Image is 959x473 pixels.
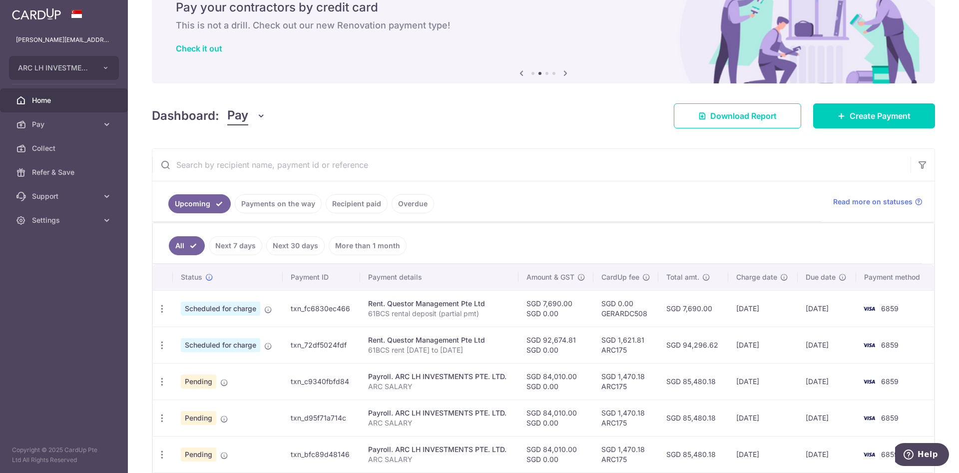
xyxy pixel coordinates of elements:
[859,303,879,315] img: Bank Card
[368,345,510,355] p: 61BCS rent [DATE] to [DATE]
[813,103,935,128] a: Create Payment
[881,304,899,313] span: 6859
[152,149,911,181] input: Search by recipient name, payment id or reference
[283,290,360,327] td: txn_fc6830ec466
[235,194,322,213] a: Payments on the way
[798,363,856,400] td: [DATE]
[658,363,728,400] td: SGD 85,480.18
[518,290,593,327] td: SGD 7,690.00 SGD 0.00
[593,436,658,473] td: SGD 1,470.18 ARC175
[593,290,658,327] td: SGD 0.00 GERARDC508
[368,455,510,465] p: ARC SALARY
[181,338,260,352] span: Scheduled for charge
[859,339,879,351] img: Bank Card
[209,236,262,255] a: Next 7 days
[881,377,899,386] span: 6859
[368,418,510,428] p: ARC SALARY
[601,272,639,282] span: CardUp fee
[526,272,574,282] span: Amount & GST
[833,197,913,207] span: Read more on statuses
[368,372,510,382] div: Payroll. ARC LH INVESTMENTS PTE. LTD.
[859,376,879,388] img: Bank Card
[168,194,231,213] a: Upcoming
[283,327,360,363] td: txn_72df5024fdf
[833,197,923,207] a: Read more on statuses
[32,95,98,105] span: Home
[32,167,98,177] span: Refer & Save
[895,443,949,468] iframe: Opens a widget where you can find more information
[181,272,202,282] span: Status
[266,236,325,255] a: Next 30 days
[856,264,934,290] th: Payment method
[329,236,407,255] a: More than 1 month
[18,63,92,73] span: ARC LH INVESTMENTS PTE. LTD.
[283,264,360,290] th: Payment ID
[798,436,856,473] td: [DATE]
[518,327,593,363] td: SGD 92,674.81 SGD 0.00
[368,335,510,345] div: Rent. Questor Management Pte Ltd
[152,107,219,125] h4: Dashboard:
[666,272,699,282] span: Total amt.
[859,449,879,461] img: Bank Card
[227,106,248,125] span: Pay
[798,327,856,363] td: [DATE]
[674,103,801,128] a: Download Report
[176,19,911,31] h6: This is not a drill. Check out our new Renovation payment type!
[728,327,798,363] td: [DATE]
[736,272,777,282] span: Charge date
[593,400,658,436] td: SGD 1,470.18 ARC175
[16,35,112,45] p: [PERSON_NAME][EMAIL_ADDRESS][DOMAIN_NAME]
[283,363,360,400] td: txn_c9340fbfd84
[658,290,728,327] td: SGD 7,690.00
[169,236,205,255] a: All
[12,8,61,20] img: CardUp
[728,400,798,436] td: [DATE]
[368,445,510,455] div: Payroll. ARC LH INVESTMENTS PTE. LTD.
[658,327,728,363] td: SGD 94,296.62
[176,43,222,53] a: Check it out
[9,56,119,80] button: ARC LH INVESTMENTS PTE. LTD.
[859,412,879,424] img: Bank Card
[326,194,388,213] a: Recipient paid
[518,400,593,436] td: SGD 84,010.00 SGD 0.00
[181,448,216,462] span: Pending
[658,400,728,436] td: SGD 85,480.18
[227,106,266,125] button: Pay
[181,375,216,389] span: Pending
[368,382,510,392] p: ARC SALARY
[798,400,856,436] td: [DATE]
[710,110,777,122] span: Download Report
[368,309,510,319] p: 61BCS rental deposit (partial pmt)
[728,436,798,473] td: [DATE]
[806,272,836,282] span: Due date
[360,264,518,290] th: Payment details
[881,450,899,459] span: 6859
[181,411,216,425] span: Pending
[881,341,899,349] span: 6859
[728,363,798,400] td: [DATE]
[518,363,593,400] td: SGD 84,010.00 SGD 0.00
[368,408,510,418] div: Payroll. ARC LH INVESTMENTS PTE. LTD.
[32,143,98,153] span: Collect
[32,191,98,201] span: Support
[368,299,510,309] div: Rent. Questor Management Pte Ltd
[181,302,260,316] span: Scheduled for charge
[850,110,911,122] span: Create Payment
[32,119,98,129] span: Pay
[283,436,360,473] td: txn_bfc89d48146
[593,327,658,363] td: SGD 1,621.81 ARC175
[518,436,593,473] td: SGD 84,010.00 SGD 0.00
[392,194,434,213] a: Overdue
[658,436,728,473] td: SGD 85,480.18
[32,215,98,225] span: Settings
[798,290,856,327] td: [DATE]
[593,363,658,400] td: SGD 1,470.18 ARC175
[728,290,798,327] td: [DATE]
[881,414,899,422] span: 6859
[283,400,360,436] td: txn_d95f71a714c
